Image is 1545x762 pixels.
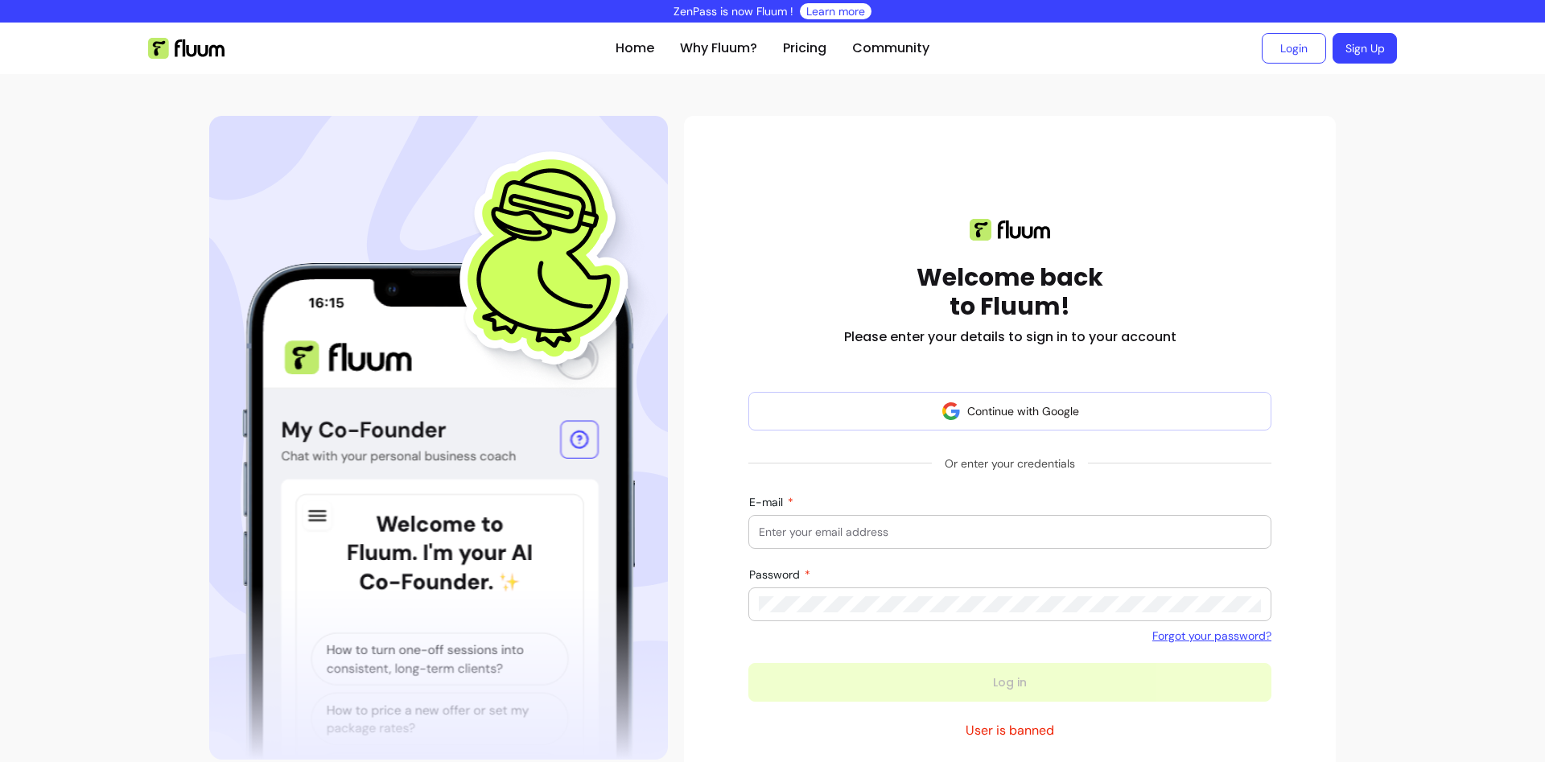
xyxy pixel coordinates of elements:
[941,402,961,421] img: avatar
[844,327,1176,347] h2: Please enter your details to sign in to your account
[852,39,929,58] a: Community
[616,39,654,58] a: Home
[749,567,803,582] span: Password
[1333,33,1397,64] a: Sign Up
[783,39,826,58] a: Pricing
[932,449,1088,478] span: Or enter your credentials
[1152,628,1271,644] a: Forgot your password?
[674,3,793,19] p: ZenPass is now Fluum !
[749,495,786,509] span: E-mail
[970,219,1050,241] img: Fluum logo
[917,263,1103,321] h1: Welcome back to Fluum!
[759,596,1261,612] input: Password
[759,524,1261,540] input: E-mail
[148,38,225,59] img: Fluum Logo
[806,3,865,19] a: Learn more
[680,39,757,58] a: Why Fluum?
[1262,33,1326,64] a: Login
[748,392,1271,430] button: Continue with Google
[966,721,1054,740] p: User is banned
